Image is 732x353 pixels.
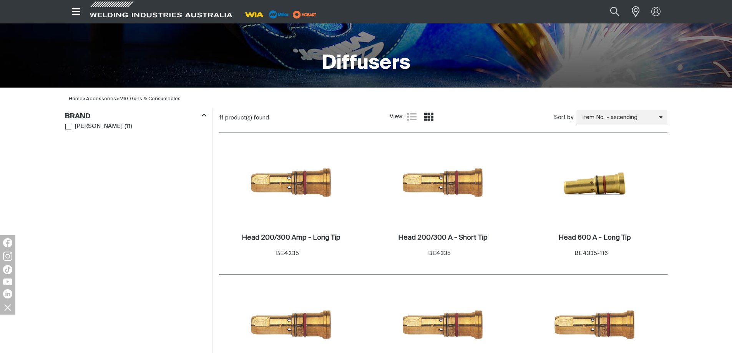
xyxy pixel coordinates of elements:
img: Head 200/300 Amp - Long Tip [250,143,332,225]
a: Head 200/300 Amp - Long Tip [242,234,340,242]
span: BE4335 [428,250,451,256]
h2: Head 200/300 A - Short Tip [398,234,488,241]
span: [PERSON_NAME] [75,122,123,131]
img: Head 600 A - Long Tip [554,143,636,225]
span: > [83,96,86,101]
aside: Filters [65,108,206,132]
span: product(s) found [225,115,269,121]
section: Product list controls [219,108,667,128]
span: View: [390,113,403,121]
span: BE4235 [276,250,299,256]
img: YouTube [3,278,12,285]
img: TikTok [3,265,12,274]
img: hide socials [1,301,14,314]
a: [PERSON_NAME] [65,121,123,132]
img: Facebook [3,238,12,247]
span: > [86,96,120,101]
h1: Diffusers [322,51,410,76]
span: BE4335-116 [574,250,608,256]
h2: Head 200/300 Amp - Long Tip [242,234,340,241]
a: List view [407,112,417,121]
h2: Head 600 A - Long Tip [558,234,631,241]
a: miller [290,12,319,17]
img: LinkedIn [3,289,12,298]
span: ( 11 ) [124,122,132,131]
a: Head 200/300 A - Short Tip [398,234,488,242]
ul: Brand [65,121,206,132]
img: miller [290,9,319,20]
button: Search products [602,3,628,20]
a: Accessories [86,96,116,101]
h3: Brand [65,112,91,121]
input: Product name or item number... [592,3,627,20]
img: Instagram [3,252,12,261]
img: Head 200/300 A - Short Tip [402,143,484,225]
div: Brand [65,111,206,121]
span: Item No. - ascending [576,113,659,122]
div: 11 [219,114,390,122]
span: Sort by: [554,113,574,122]
a: Home [69,96,83,101]
a: Head 600 A - Long Tip [558,234,631,242]
a: MIG Guns & Consumables [120,96,181,101]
